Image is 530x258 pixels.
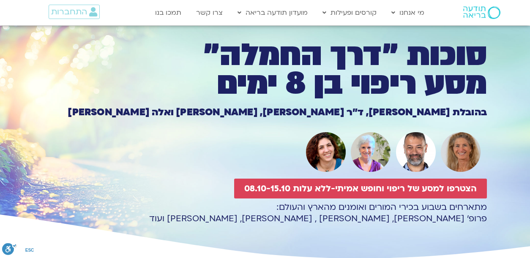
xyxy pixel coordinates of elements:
[233,5,312,21] a: מועדון תודעה בריאה
[43,41,487,98] h1: סוכות ״דרך החמלה״ מסע ריפוי בן 8 ימים
[43,201,487,224] p: מתארחים בשבוע בכירי המורים ואומנים מהארץ והעולם: פרופ׳ [PERSON_NAME], [PERSON_NAME] , [PERSON_NAM...
[463,6,500,19] img: תודעה בריאה
[192,5,227,21] a: צרו קשר
[234,179,487,198] a: הצטרפו למסע של ריפוי וחופש אמיתי-ללא עלות 08.10-15.10
[244,184,477,193] span: הצטרפו למסע של ריפוי וחופש אמיתי-ללא עלות 08.10-15.10
[51,7,87,16] span: התחברות
[43,108,487,117] h1: בהובלת [PERSON_NAME], ד״ר [PERSON_NAME], [PERSON_NAME] ואלה [PERSON_NAME]
[387,5,429,21] a: מי אנחנו
[49,5,100,19] a: התחברות
[151,5,186,21] a: תמכו בנו
[318,5,381,21] a: קורסים ופעילות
